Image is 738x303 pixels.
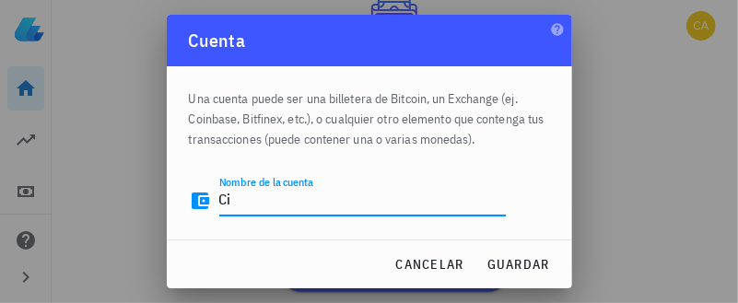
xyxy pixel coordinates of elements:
[219,175,313,189] label: Nombre de la cuenta
[479,248,557,281] button: guardar
[387,248,471,281] button: cancelar
[486,256,550,273] span: guardar
[394,256,463,273] span: cancelar
[167,15,572,66] div: Cuenta
[189,66,550,160] div: Una cuenta puede ser una billetera de Bitcoin, un Exchange (ej. Coinbase, Bitfinex, etc.), o cual...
